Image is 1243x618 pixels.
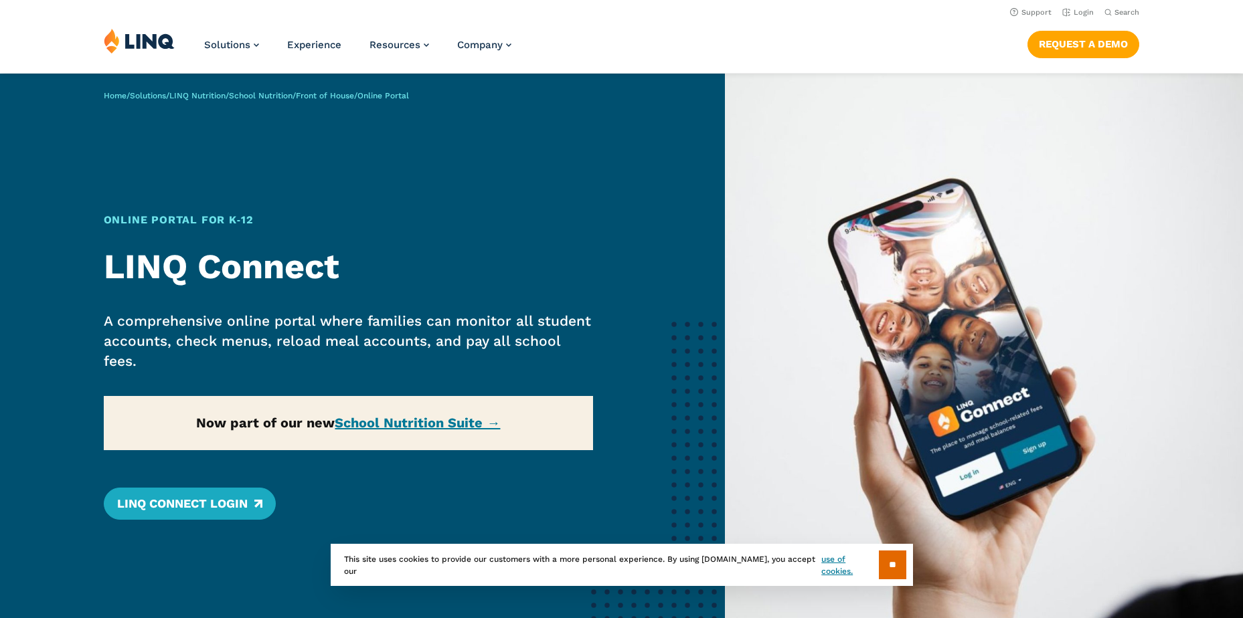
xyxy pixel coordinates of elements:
[104,28,175,54] img: LINQ | K‑12 Software
[204,28,511,72] nav: Primary Navigation
[229,91,293,100] a: School Nutrition
[104,91,409,100] span: / / / / /
[1010,8,1052,17] a: Support
[457,39,503,51] span: Company
[1027,31,1139,58] a: Request a Demo
[1062,8,1094,17] a: Login
[104,91,127,100] a: Home
[104,488,276,520] a: LINQ Connect Login
[287,39,341,51] a: Experience
[335,415,500,431] a: School Nutrition Suite →
[204,39,259,51] a: Solutions
[357,91,409,100] span: Online Portal
[1027,28,1139,58] nav: Button Navigation
[457,39,511,51] a: Company
[296,91,354,100] a: Front of House
[169,91,226,100] a: LINQ Nutrition
[369,39,420,51] span: Resources
[369,39,429,51] a: Resources
[204,39,250,51] span: Solutions
[821,553,878,577] a: use of cookies.
[196,415,500,431] strong: Now part of our new
[104,212,594,228] h1: Online Portal for K‑12
[331,544,913,586] div: This site uses cookies to provide our customers with a more personal experience. By using [DOMAIN...
[1114,8,1139,17] span: Search
[104,246,339,287] strong: LINQ Connect
[130,91,166,100] a: Solutions
[104,311,594,371] p: A comprehensive online portal where families can monitor all student accounts, check menus, reloa...
[1104,7,1139,17] button: Open Search Bar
